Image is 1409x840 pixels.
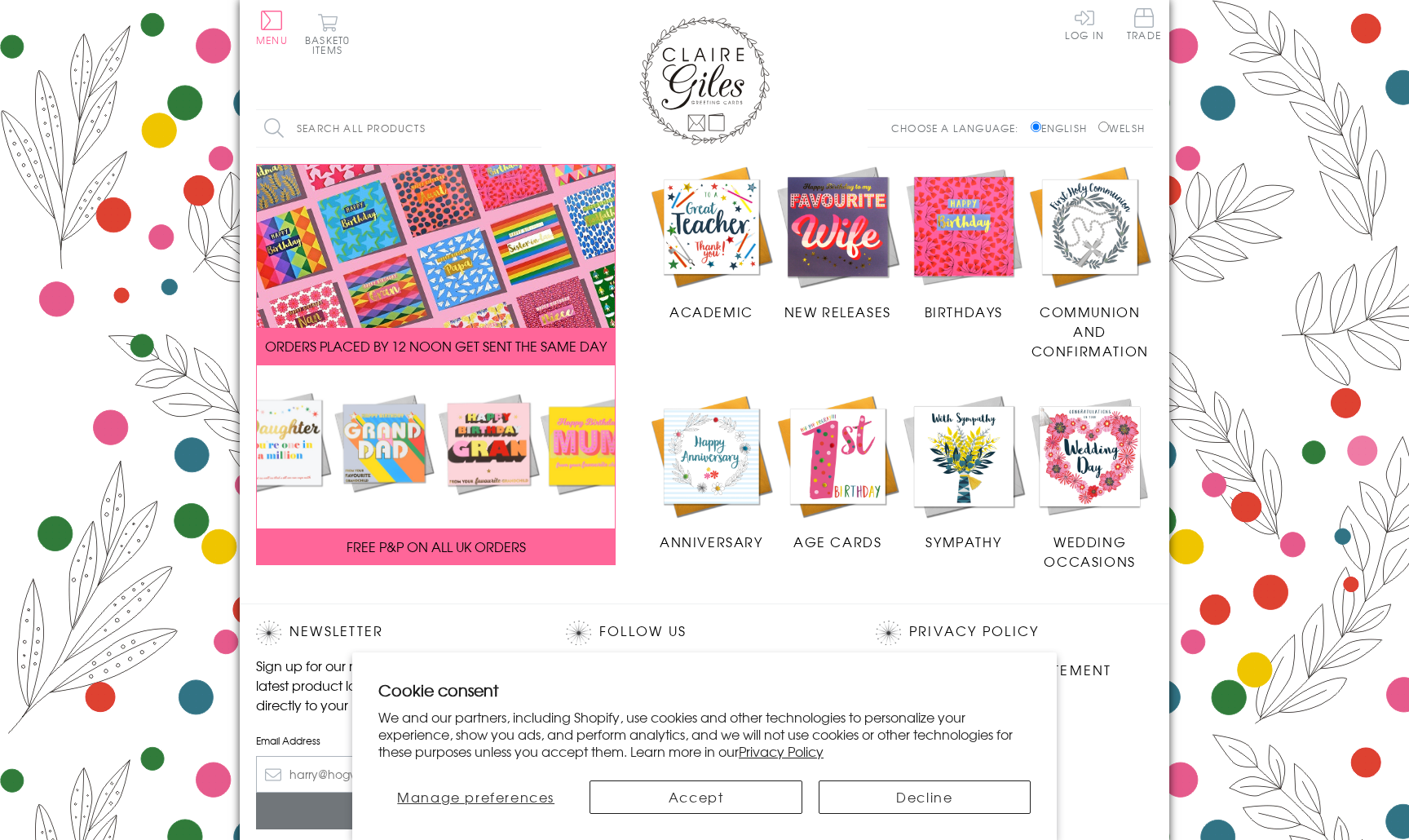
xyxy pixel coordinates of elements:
a: Academic [648,164,775,322]
button: Menu [256,11,288,45]
span: Menu [256,33,288,47]
span: Anniversary [660,532,763,551]
input: English [1031,122,1041,132]
a: Trade [1127,8,1161,43]
a: New Releases [775,164,901,322]
span: Communion and Confirmation [1031,302,1149,360]
h2: Cookie consent [378,679,1031,701]
span: Manage preferences [397,787,554,807]
h2: Follow Us [566,621,843,645]
a: Sympathy [901,393,1027,551]
span: Wedding Occasions [1044,532,1135,571]
a: Communion and Confirmation [1027,164,1153,361]
span: Academic [669,302,753,321]
p: We and our partners, including Shopify, use cookies and other technologies to personalize your ex... [378,709,1031,759]
img: Claire Giles Greetings Cards [639,16,770,145]
a: Privacy Policy [739,741,824,761]
label: Welsh [1098,121,1145,135]
button: Basket0 items [305,13,350,55]
a: Wedding Occasions [1027,393,1153,571]
span: Sympathy [925,532,1001,551]
input: Search [525,110,541,147]
a: Birthdays [901,164,1027,322]
button: Decline [819,780,1031,814]
span: New Releases [784,302,891,321]
h2: Newsletter [256,621,533,645]
a: Age Cards [775,393,901,551]
input: Search all products [256,110,541,147]
button: Manage preferences [378,780,573,814]
button: Accept [590,780,802,814]
span: 0 items [312,33,350,57]
span: Age Cards [793,532,881,551]
a: Log In [1065,8,1104,40]
p: Choose a language: [891,121,1027,135]
span: Trade [1127,8,1161,40]
label: Email Address [256,733,533,748]
span: FREE P&P ON ALL UK ORDERS [347,537,526,556]
span: Birthdays [925,302,1003,321]
label: English [1031,121,1095,135]
input: Subscribe [256,793,533,829]
span: ORDERS PLACED BY 12 NOON GET SENT THE SAME DAY [265,336,607,356]
input: Welsh [1098,122,1109,132]
a: Privacy Policy [909,621,1039,643]
input: harry@hogwarts.edu [256,756,533,793]
p: Sign up for our newsletter to receive the latest product launches, news and offers directly to yo... [256,656,533,714]
a: Anniversary [648,393,775,551]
